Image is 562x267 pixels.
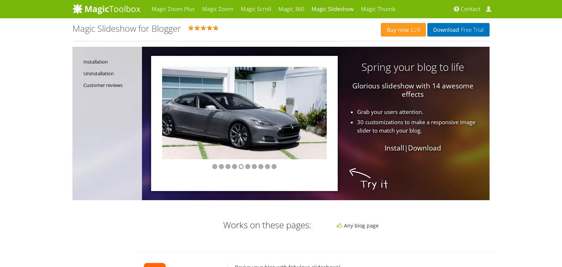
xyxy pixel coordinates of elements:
li: Any blog page [337,221,488,230]
a: Download [408,143,441,153]
span: Free Trial [459,27,484,33]
a: Customer reviews [83,79,138,91]
span: Contact [461,5,480,13]
a: Install [385,143,404,153]
h3: Spring your blog to life [142,61,475,73]
div: Rating: 5.0 ( ) [72,24,381,35]
h3: Works on these pages: [144,220,311,230]
p: Glorious slideshow with 14 awesome effects [142,82,475,99]
a: Buy now£29 [381,23,426,37]
img: Magic Slideshow for Blogger [129,48,327,159]
a: DownloadFree Trial [427,23,490,37]
h1: Magic Slideshow for Blogger [72,24,181,33]
a: Installation [83,56,138,68]
p: | [142,144,475,152]
a: Uninstallation [83,68,138,79]
span: £29 [409,27,420,33]
img: MagicToolbox.com - Image tools for your website [72,3,140,14]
